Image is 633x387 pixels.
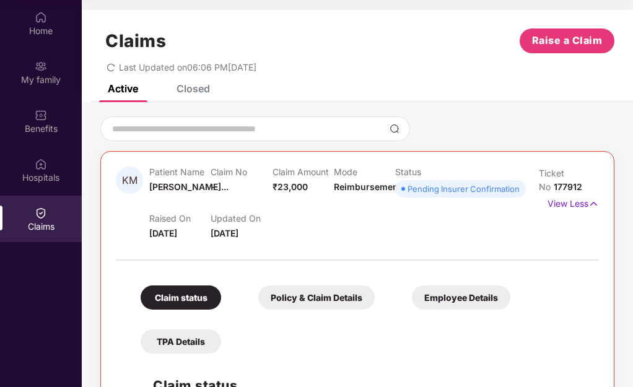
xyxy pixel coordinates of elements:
[108,82,138,95] div: Active
[177,82,210,95] div: Closed
[149,167,211,177] p: Patient Name
[539,168,564,192] span: Ticket No
[35,11,47,24] img: svg+xml;base64,PHN2ZyBpZD0iSG9tZSIgeG1sbnM9Imh0dHA6Ly93d3cudzMub3JnLzIwMDAvc3ZnIiB3aWR0aD0iMjAiIG...
[532,33,603,48] span: Raise a Claim
[149,228,177,238] span: [DATE]
[211,181,215,192] span: -
[408,183,520,195] div: Pending Insurer Confirmation
[141,329,221,354] div: TPA Details
[390,124,399,134] img: svg+xml;base64,PHN2ZyBpZD0iU2VhcmNoLTMyeDMyIiB4bWxucz0iaHR0cDovL3d3dy53My5vcmcvMjAwMC9zdmciIHdpZH...
[122,175,138,186] span: KM
[211,228,238,238] span: [DATE]
[273,181,308,192] span: ₹23,000
[520,28,614,53] button: Raise a Claim
[149,213,211,224] p: Raised On
[35,109,47,121] img: svg+xml;base64,PHN2ZyBpZD0iQmVuZWZpdHMiIHhtbG5zPSJodHRwOi8vd3d3LnczLm9yZy8yMDAwL3N2ZyIgd2lkdGg9Ij...
[119,62,256,72] span: Last Updated on 06:06 PM[DATE]
[588,197,599,211] img: svg+xml;base64,PHN2ZyB4bWxucz0iaHR0cDovL3d3dy53My5vcmcvMjAwMC9zdmciIHdpZHRoPSIxNyIgaGVpZ2h0PSIxNy...
[412,285,510,310] div: Employee Details
[258,285,375,310] div: Policy & Claim Details
[334,167,395,177] p: Mode
[273,167,334,177] p: Claim Amount
[211,167,272,177] p: Claim No
[211,213,272,224] p: Updated On
[35,207,47,219] img: svg+xml;base64,PHN2ZyBpZD0iQ2xhaW0iIHhtbG5zPSJodHRwOi8vd3d3LnczLm9yZy8yMDAwL3N2ZyIgd2lkdGg9IjIwIi...
[554,181,582,192] span: 177912
[149,181,229,192] span: [PERSON_NAME]...
[35,60,47,72] img: svg+xml;base64,PHN2ZyB3aWR0aD0iMjAiIGhlaWdodD0iMjAiIHZpZXdCb3g9IjAgMCAyMCAyMCIgZmlsbD0ibm9uZSIgeG...
[334,181,401,192] span: Reimbursement
[141,285,221,310] div: Claim status
[107,62,115,72] span: redo
[395,167,456,177] p: Status
[35,158,47,170] img: svg+xml;base64,PHN2ZyBpZD0iSG9zcGl0YWxzIiB4bWxucz0iaHR0cDovL3d3dy53My5vcmcvMjAwMC9zdmciIHdpZHRoPS...
[105,30,166,51] h1: Claims
[548,194,599,211] p: View Less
